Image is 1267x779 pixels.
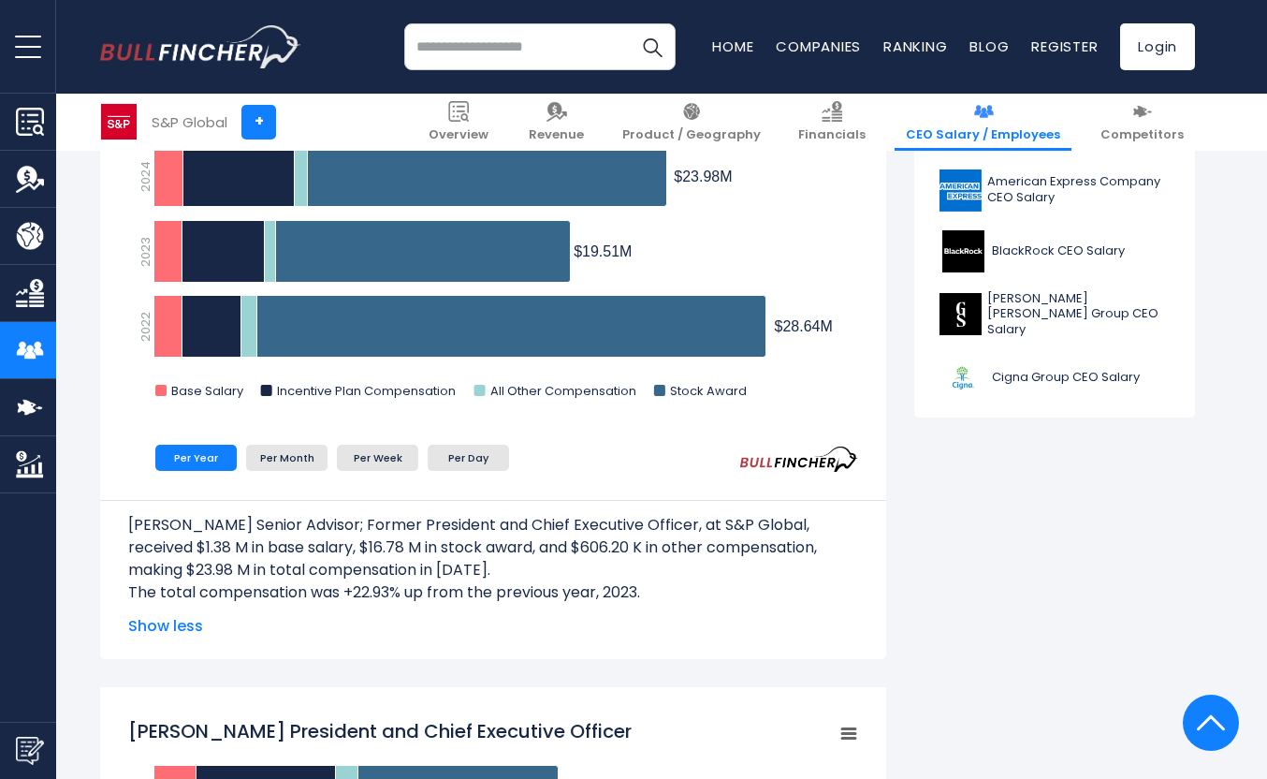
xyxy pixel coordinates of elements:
[939,357,986,399] img: CI logo
[906,127,1060,143] span: CEO Salary / Employees
[939,230,986,272] img: BLK logo
[246,445,328,471] li: Per Month
[128,615,858,638] span: Show less
[428,445,509,471] li: Per Day
[100,25,301,68] img: bullfincher logo
[128,514,858,581] p: [PERSON_NAME] Senior Advisor; Former President and Chief Executive Officer, at S&P Global, receiv...
[429,127,488,143] span: Overview
[629,23,676,70] button: Search
[712,37,753,56] a: Home
[529,127,584,143] span: Revenue
[517,94,595,151] a: Revenue
[939,169,982,212] img: AXP logo
[574,243,632,259] tspan: $19.51M
[171,382,244,400] text: Base Salary
[775,318,833,334] tspan: $28.64M
[622,127,761,143] span: Product / Geography
[152,111,227,133] div: S&P Global
[100,25,301,68] a: Go to homepage
[155,445,237,471] li: Per Year
[137,161,154,192] text: 2024
[128,91,858,419] svg: Douglas L. Peterson Senior Advisor; Former President and Chief Executive Officer
[928,165,1181,216] a: American Express Company CEO Salary
[101,104,137,140] img: SPGI logo
[798,127,866,143] span: Financials
[1120,23,1195,70] a: Login
[137,237,154,267] text: 2023
[895,94,1071,151] a: CEO Salary / Employees
[928,287,1181,344] a: [PERSON_NAME] [PERSON_NAME] Group CEO Salary
[776,37,861,56] a: Companies
[1100,127,1184,143] span: Competitors
[939,293,982,335] img: GS logo
[928,352,1181,404] a: Cigna Group CEO Salary
[417,94,500,151] a: Overview
[987,291,1170,339] span: [PERSON_NAME] [PERSON_NAME] Group CEO Salary
[787,94,877,151] a: Financials
[337,445,418,471] li: Per Week
[674,169,732,184] tspan: $23.98M
[128,718,632,744] tspan: [PERSON_NAME] President and Chief Executive Officer
[992,370,1140,386] span: Cigna Group CEO Salary
[490,382,636,400] text: All Other Compensation
[128,581,858,604] p: The total compensation was +22.93% up from the previous year, 2023.
[137,312,154,342] text: 2022
[611,94,772,151] a: Product / Geography
[969,37,1009,56] a: Blog
[1089,94,1195,151] a: Competitors
[883,37,947,56] a: Ranking
[670,382,747,400] text: Stock Award
[277,382,456,400] text: Incentive Plan Compensation
[241,105,276,140] a: +
[987,174,1170,206] span: American Express Company CEO Salary
[928,226,1181,277] a: BlackRock CEO Salary
[992,243,1125,259] span: BlackRock CEO Salary
[1031,37,1098,56] a: Register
